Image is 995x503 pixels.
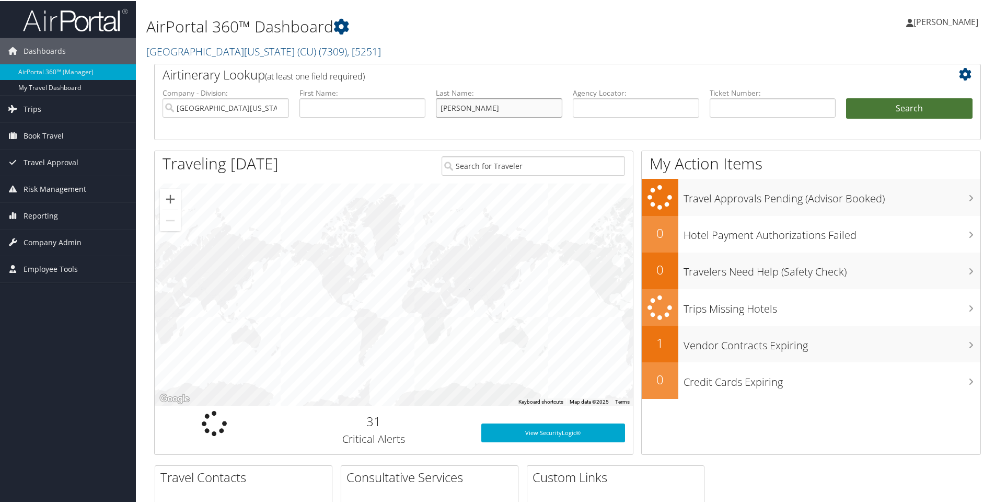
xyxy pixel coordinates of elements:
h2: 0 [642,260,678,278]
span: Company Admin [24,228,82,255]
a: Travel Approvals Pending (Advisor Booked) [642,178,980,215]
h2: Custom Links [533,467,704,485]
label: Agency Locator: [573,87,699,97]
a: Open this area in Google Maps (opens a new window) [157,391,192,405]
a: Terms (opens in new tab) [615,398,630,404]
span: , [ 5251 ] [347,43,381,58]
a: [GEOGRAPHIC_DATA][US_STATE] (CU) [146,43,381,58]
h1: Traveling [DATE] [163,152,279,174]
h2: 0 [642,223,678,241]
h1: AirPortal 360™ Dashboard [146,15,708,37]
a: 1Vendor Contracts Expiring [642,325,980,361]
h3: Travel Approvals Pending (Advisor Booked) [684,185,980,205]
button: Keyboard shortcuts [518,397,563,405]
h1: My Action Items [642,152,980,174]
h3: Vendor Contracts Expiring [684,332,980,352]
a: Trips Missing Hotels [642,288,980,325]
h2: 31 [282,411,466,429]
h2: 1 [642,333,678,351]
span: Risk Management [24,175,86,201]
label: Company - Division: [163,87,289,97]
h2: Travel Contacts [160,467,332,485]
label: Ticket Number: [710,87,836,97]
label: Last Name: [436,87,562,97]
span: [PERSON_NAME] [913,15,978,27]
button: Zoom in [160,188,181,209]
span: Travel Approval [24,148,78,175]
h3: Travelers Need Help (Safety Check) [684,258,980,278]
span: Dashboards [24,37,66,63]
a: View SecurityLogic® [481,422,625,441]
h3: Trips Missing Hotels [684,295,980,315]
input: Search for Traveler [442,155,625,175]
span: Trips [24,95,41,121]
span: Employee Tools [24,255,78,281]
span: Book Travel [24,122,64,148]
span: (at least one field required) [265,70,365,81]
h2: 0 [642,370,678,387]
h2: Airtinerary Lookup [163,65,904,83]
button: Zoom out [160,209,181,230]
h3: Hotel Payment Authorizations Failed [684,222,980,242]
img: Google [157,391,192,405]
img: airportal-logo.png [23,7,128,31]
a: [PERSON_NAME] [906,5,989,37]
h3: Critical Alerts [282,431,466,445]
button: Search [846,97,973,118]
span: Reporting [24,202,58,228]
h2: Consultative Services [346,467,518,485]
a: 0Travelers Need Help (Safety Check) [642,251,980,288]
span: ( 7309 ) [319,43,347,58]
a: 0Hotel Payment Authorizations Failed [642,215,980,251]
label: First Name: [299,87,426,97]
h3: Credit Cards Expiring [684,369,980,388]
span: Map data ©2025 [570,398,609,404]
a: 0Credit Cards Expiring [642,361,980,398]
